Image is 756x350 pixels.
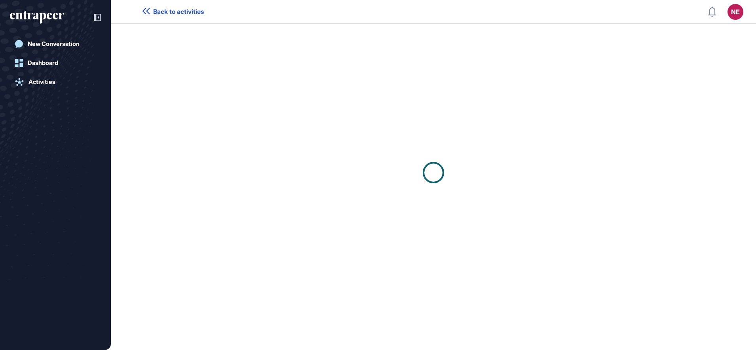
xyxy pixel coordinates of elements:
a: Back to activities [142,8,204,15]
a: New Conversation [10,36,101,52]
button: NE [728,4,743,20]
div: Activities [28,78,55,86]
div: entrapeer-logo [10,11,64,24]
div: Dashboard [28,59,58,67]
a: Activities [10,74,101,90]
a: Dashboard [10,55,101,71]
div: New Conversation [28,40,80,48]
span: Back to activities [153,8,204,15]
